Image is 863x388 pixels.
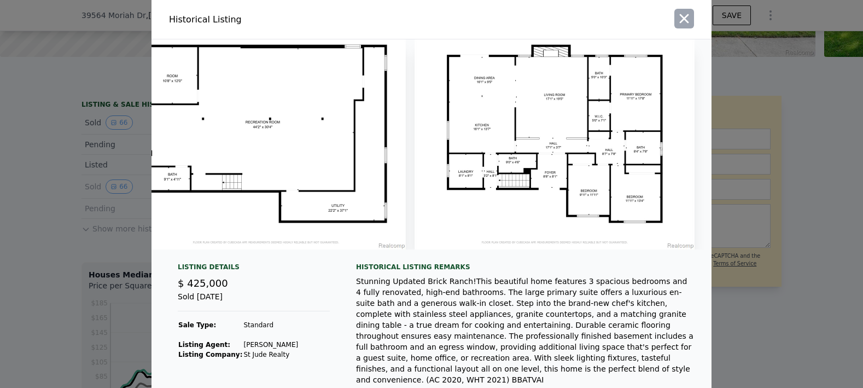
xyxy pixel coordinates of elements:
[178,277,228,289] span: $ 425,000
[169,13,427,26] div: Historical Listing
[243,350,299,360] td: St Jude Realty
[415,39,695,250] img: Property Img
[243,320,299,330] td: Standard
[178,263,330,276] div: Listing Details
[178,341,230,349] strong: Listing Agent:
[356,263,694,271] div: Historical Listing remarks
[243,340,299,350] td: [PERSON_NAME]
[356,276,694,385] div: Stunning Updated Brick Ranch!This beautiful home features 3 spacious bedrooms and 4 fully renovat...
[178,291,330,311] div: Sold [DATE]
[178,351,242,358] strong: Listing Company:
[178,321,216,329] strong: Sale Type:
[126,39,406,250] img: Property Img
